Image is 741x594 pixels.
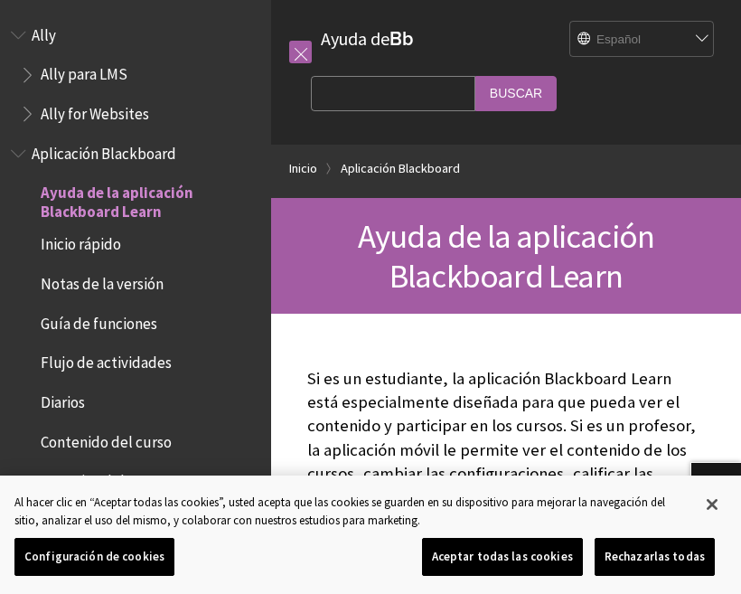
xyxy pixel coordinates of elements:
[32,138,176,163] span: Aplicación Blackboard
[41,99,149,123] span: Ally for Websites
[422,538,583,576] button: Aceptar todas las cookies
[41,230,121,254] span: Inicio rápido
[14,494,689,529] div: Al hacer clic en “Aceptar todas las cookies”, usted acepta que las cookies se guarden en su dispo...
[41,427,172,451] span: Contenido del curso
[289,157,317,180] a: Inicio
[41,348,172,372] span: Flujo de actividades
[41,269,164,293] span: Notas de la versión
[41,467,164,491] span: Mensajes del curso
[341,157,460,180] a: Aplicación Blackboard
[32,20,56,44] span: Ally
[41,178,258,221] span: Ayuda de la aplicación Blackboard Learn
[358,215,654,297] span: Ayuda de la aplicación Blackboard Learn
[595,538,715,576] button: Rechazarlas todas
[389,27,414,51] strong: Bb
[321,27,414,50] a: Ayuda deBb
[11,20,260,129] nav: Book outline for Anthology Ally Help
[14,538,174,576] button: Configuración de cookies
[41,308,157,333] span: Guía de funciones
[41,387,85,411] span: Diarios
[307,367,705,533] p: Si es un estudiante, la aplicación Blackboard Learn está especialmente diseñada para que pueda ve...
[570,22,715,58] select: Site Language Selector
[41,60,127,84] span: Ally para LMS
[692,485,732,524] button: Cerrar
[475,76,557,111] input: Buscar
